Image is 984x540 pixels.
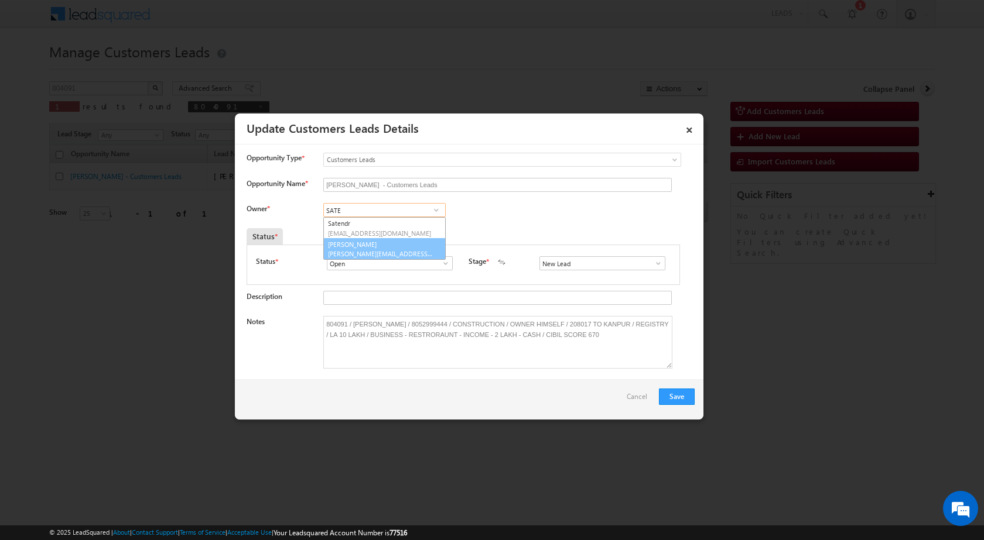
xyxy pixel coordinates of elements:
[327,256,453,270] input: Type to Search
[180,528,225,536] a: Terms of Service
[324,218,445,239] a: Satendr
[20,61,49,77] img: d_60004797649_company_0_60004797649
[539,256,665,270] input: Type to Search
[389,528,407,537] span: 77516
[61,61,197,77] div: Chat with us now
[323,203,446,217] input: Type to Search
[247,317,265,326] label: Notes
[247,292,282,301] label: Description
[49,527,407,538] span: © 2025 LeadSquared | | | | |
[256,256,275,267] label: Status
[159,360,213,376] em: Start Chat
[113,528,130,536] a: About
[435,257,450,269] a: Show All Items
[323,238,446,260] a: [PERSON_NAME]
[679,118,699,138] a: ×
[247,228,283,245] div: Status
[227,528,272,536] a: Acceptable Use
[247,153,302,163] span: Opportunity Type
[328,229,433,238] span: [EMAIL_ADDRESS][DOMAIN_NAME]
[192,6,220,34] div: Minimize live chat window
[659,388,695,405] button: Save
[132,528,178,536] a: Contact Support
[247,204,269,213] label: Owner
[469,256,486,267] label: Stage
[274,528,407,537] span: Your Leadsquared Account Number is
[15,108,214,350] textarea: Type your message and hit 'Enter'
[247,179,307,188] label: Opportunity Name
[328,249,433,258] span: [PERSON_NAME][EMAIL_ADDRESS][DOMAIN_NAME]
[429,204,443,216] a: Show All Items
[324,154,633,165] span: Customers Leads
[648,257,662,269] a: Show All Items
[627,388,653,411] a: Cancel
[247,119,419,136] a: Update Customers Leads Details
[323,153,681,167] a: Customers Leads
